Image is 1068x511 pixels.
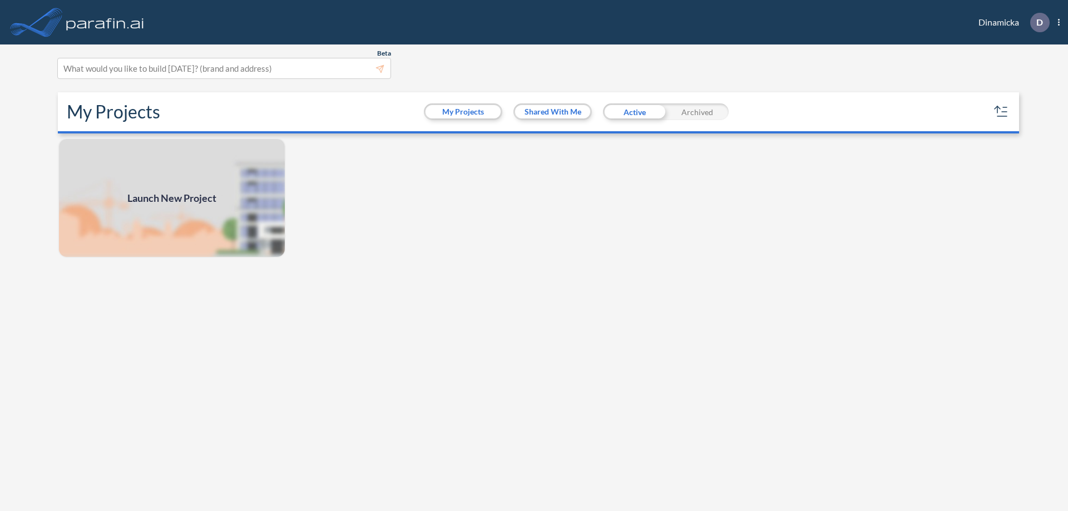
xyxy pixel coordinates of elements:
[992,103,1010,121] button: sort
[58,138,286,258] a: Launch New Project
[515,105,590,118] button: Shared With Me
[58,138,286,258] img: add
[666,103,729,120] div: Archived
[64,11,146,33] img: logo
[377,49,391,58] span: Beta
[1036,17,1043,27] p: D
[127,191,216,206] span: Launch New Project
[603,103,666,120] div: Active
[962,13,1060,32] div: Dinamicka
[426,105,501,118] button: My Projects
[67,101,160,122] h2: My Projects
